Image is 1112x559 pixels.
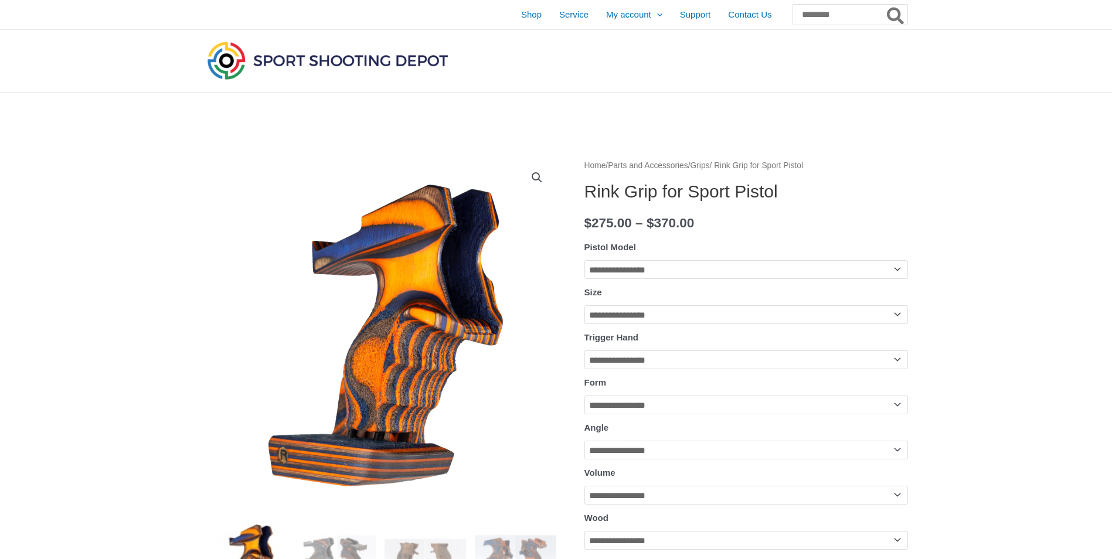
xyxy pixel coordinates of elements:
[584,161,606,170] a: Home
[584,422,609,432] label: Angle
[647,216,654,230] span: $
[584,332,639,342] label: Trigger Hand
[635,216,643,230] span: –
[584,158,908,173] nav: Breadcrumb
[526,167,548,188] a: View full-screen image gallery
[584,377,607,387] label: Form
[584,287,602,297] label: Size
[608,161,688,170] a: Parts and Accessories
[584,216,592,230] span: $
[205,39,451,82] img: Sport Shooting Depot
[584,242,636,252] label: Pistol Model
[584,468,615,478] label: Volume
[584,513,608,523] label: Wood
[691,161,710,170] a: Grips
[584,181,908,202] h1: Rink Grip for Sport Pistol
[885,5,907,25] button: Search
[584,216,632,230] bdi: 275.00
[647,216,694,230] bdi: 370.00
